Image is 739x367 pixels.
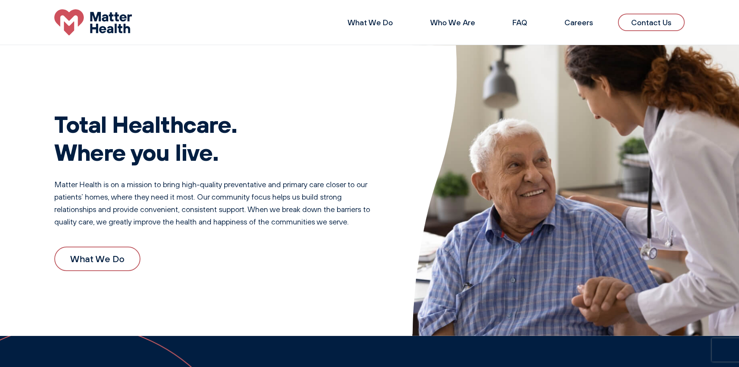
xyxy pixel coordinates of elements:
a: What We Do [348,17,393,27]
p: Matter Health is on a mission to bring high-quality preventative and primary care closer to our p... [54,178,381,228]
a: Contact Us [618,14,685,31]
a: Who We Are [430,17,475,27]
a: What We Do [54,247,140,271]
a: FAQ [512,17,527,27]
a: Careers [564,17,593,27]
h1: Total Healthcare. Where you live. [54,110,381,166]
